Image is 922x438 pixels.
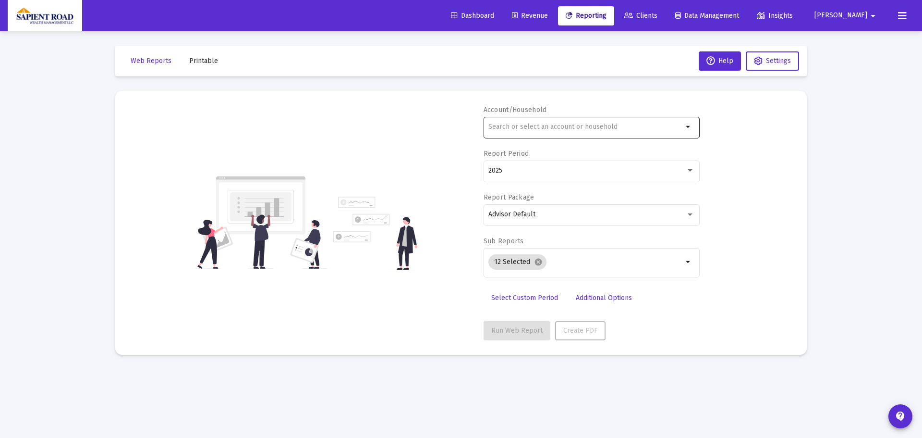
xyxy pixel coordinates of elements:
button: Help [699,51,741,71]
label: Account/Household [484,106,547,114]
span: Advisor Default [488,210,535,218]
span: Help [706,57,733,65]
mat-icon: arrow_drop_down [683,256,694,268]
span: Dashboard [451,12,494,20]
label: Report Package [484,193,534,201]
a: Dashboard [443,6,502,25]
img: reporting [195,175,328,270]
label: Report Period [484,150,529,158]
mat-icon: cancel [534,258,543,266]
button: Run Web Report [484,321,550,340]
span: Run Web Report [491,326,543,335]
button: Printable [182,51,226,71]
span: Additional Options [576,294,632,302]
span: Printable [189,57,218,65]
label: Sub Reports [484,237,524,245]
a: Reporting [558,6,614,25]
span: Select Custom Period [491,294,558,302]
a: Insights [749,6,801,25]
span: Reporting [566,12,607,20]
span: 2025 [488,166,502,175]
span: Revenue [512,12,548,20]
span: Settings [766,57,791,65]
a: Revenue [504,6,556,25]
span: Data Management [675,12,739,20]
span: Insights [757,12,793,20]
span: Clients [624,12,657,20]
img: Dashboard [15,6,75,25]
a: Clients [617,6,665,25]
span: Create PDF [563,326,597,335]
mat-chip: 12 Selected [488,254,546,270]
mat-icon: arrow_drop_down [683,121,694,133]
button: Web Reports [123,51,179,71]
button: [PERSON_NAME] [803,6,890,25]
button: Settings [746,51,799,71]
img: reporting-alt [333,197,417,270]
span: [PERSON_NAME] [814,12,867,20]
mat-chip-list: Selection [488,252,683,272]
mat-icon: contact_support [895,411,906,422]
input: Search or select an account or household [488,123,683,131]
a: Data Management [667,6,747,25]
mat-icon: arrow_drop_down [867,6,879,25]
button: Create PDF [555,321,606,340]
span: Web Reports [131,57,171,65]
